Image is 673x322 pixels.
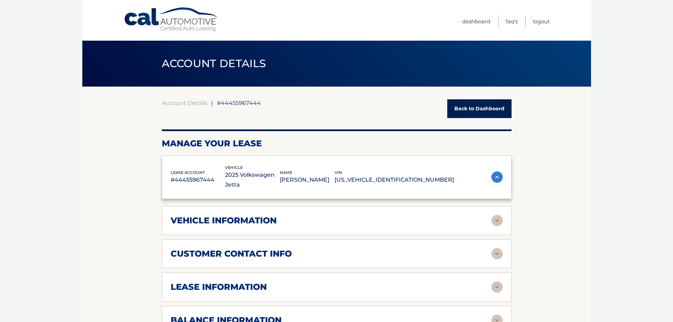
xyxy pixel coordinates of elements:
[335,175,454,185] p: [US_VEHICLE_IDENTIFICATION_NUMBER]
[335,170,342,175] span: vin
[225,165,243,170] span: vehicle
[506,16,518,27] a: FAQ's
[162,138,512,149] h2: Manage Your Lease
[491,215,503,226] img: accordion-rest.svg
[171,248,292,259] h2: customer contact info
[533,16,550,27] a: Logout
[280,170,292,175] span: name
[462,16,490,27] a: Dashboard
[447,99,512,118] a: Back to Dashboard
[124,7,219,32] a: Cal Automotive
[225,170,280,190] p: 2025 Volkswagen Jetta
[171,170,205,175] span: lease account
[171,175,225,185] p: #44455967444
[491,281,503,293] img: accordion-rest.svg
[162,57,266,70] span: ACCOUNT DETAILS
[162,99,207,106] a: Account Details
[491,248,503,259] img: accordion-rest.svg
[491,171,503,183] img: accordion-active.svg
[217,99,261,106] span: #44455967444
[211,99,213,106] span: |
[280,175,335,185] p: [PERSON_NAME]
[171,282,267,292] h2: lease information
[171,215,277,226] h2: vehicle information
